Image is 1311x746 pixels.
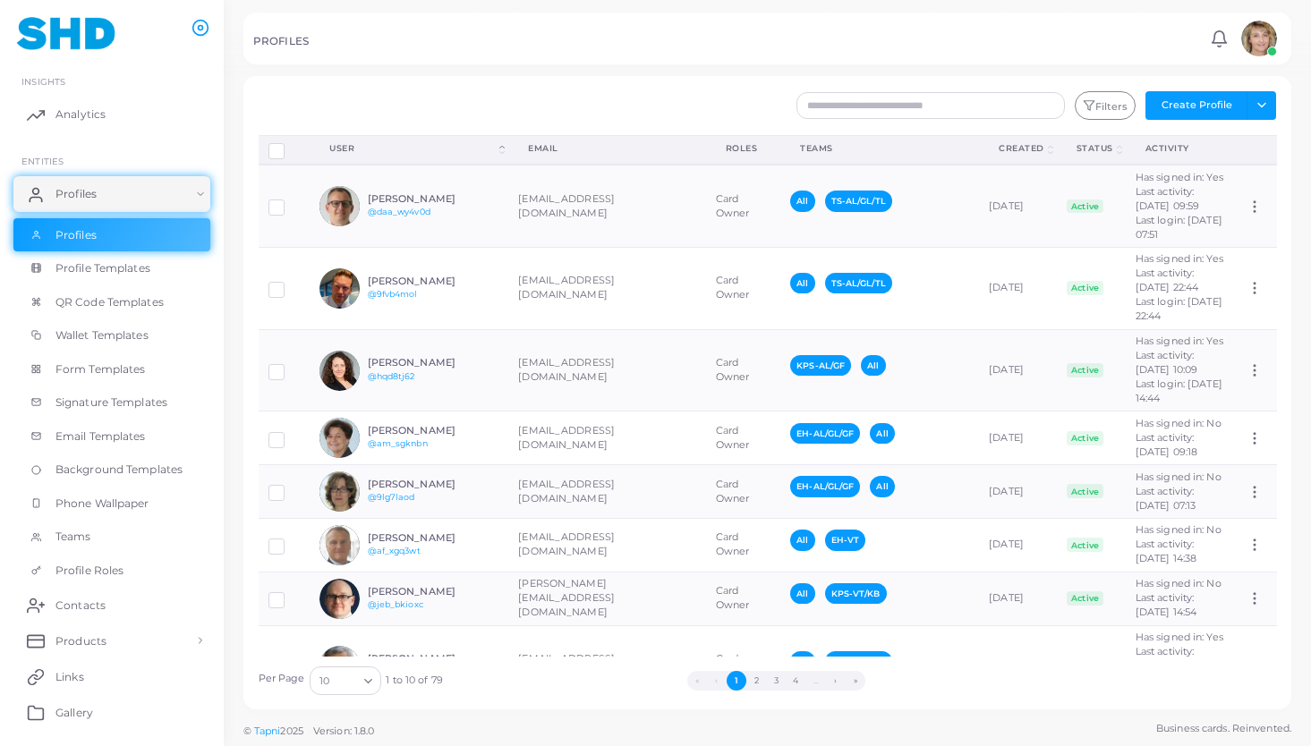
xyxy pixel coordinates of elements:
[21,76,65,87] span: INSIGHTS
[825,651,892,672] span: TS-AL/GL/TL
[508,465,705,519] td: [EMAIL_ADDRESS][DOMAIN_NAME]
[1067,591,1104,606] span: Active
[766,671,786,691] button: Go to page 3
[319,646,360,686] img: avatar
[508,625,705,708] td: [EMAIL_ADDRESS][DOMAIN_NAME]
[331,671,357,691] input: Search for option
[319,268,360,309] img: avatar
[55,186,97,202] span: Profiles
[870,423,894,444] span: All
[443,671,1110,691] ul: Pagination
[1136,252,1223,265] span: Has signed in: Yes
[13,318,210,352] a: Wallet Templates
[1236,21,1281,56] a: avatar
[1067,363,1104,377] span: Active
[1067,538,1104,552] span: Active
[55,633,106,649] span: Products
[55,294,164,310] span: QR Code Templates
[13,285,210,319] a: QR Code Templates
[368,425,499,437] h6: [PERSON_NAME]
[55,669,84,685] span: Links
[790,355,851,376] span: KPS-AL/GF
[706,572,780,625] td: Card Owner
[13,587,210,623] a: Contacts
[55,394,167,411] span: Signature Templates
[21,156,64,166] span: ENTITIES
[1136,171,1223,183] span: Has signed in: Yes
[1067,431,1104,445] span: Active
[13,694,210,730] a: Gallery
[55,106,106,123] span: Analytics
[368,371,415,381] a: @hqd8tj62
[979,465,1057,519] td: [DATE]
[746,671,766,691] button: Go to page 2
[368,357,499,369] h6: [PERSON_NAME]
[706,411,780,465] td: Card Owner
[55,496,149,512] span: Phone Wallpaper
[979,411,1057,465] td: [DATE]
[979,625,1057,708] td: [DATE]
[1241,21,1277,56] img: avatar
[368,586,499,598] h6: [PERSON_NAME]
[55,563,123,579] span: Profile Roles
[706,518,780,572] td: Card Owner
[1067,199,1104,214] span: Active
[55,598,106,614] span: Contacts
[508,572,705,625] td: [PERSON_NAME][EMAIL_ADDRESS][DOMAIN_NAME]
[254,725,281,737] a: Tapni
[280,724,302,739] span: 2025
[13,97,210,132] a: Analytics
[1136,523,1222,536] span: Has signed in: No
[55,227,97,243] span: Profiles
[790,651,814,672] span: All
[1136,185,1199,212] span: Last activity: [DATE] 09:59
[329,142,496,155] div: User
[1136,417,1222,429] span: Has signed in: No
[790,423,860,444] span: EH-AL/GL/GF
[1067,484,1104,498] span: Active
[55,327,149,343] span: Wallet Templates
[13,453,210,487] a: Background Templates
[1075,91,1136,120] button: Filters
[259,672,305,686] label: Per Page
[825,583,887,604] span: KPS-VT/KB
[55,428,146,445] span: Email Templates
[16,17,115,50] img: logo
[528,142,685,155] div: Email
[13,420,210,454] a: Email Templates
[979,247,1057,329] td: [DATE]
[368,276,499,287] h6: [PERSON_NAME]
[706,165,780,247] td: Card Owner
[979,329,1057,411] td: [DATE]
[825,191,892,211] span: TS-AL/GL/TL
[726,142,761,155] div: Roles
[1136,295,1222,322] span: Last login: [DATE] 22:44
[319,525,360,565] img: avatar
[790,476,860,496] span: EH-AL/GL/GF
[13,352,210,386] a: Form Templates
[861,355,885,376] span: All
[368,289,418,299] a: @9fvb4mol
[319,672,329,691] span: 10
[13,218,210,252] a: Profiles
[386,674,442,688] span: 1 to 10 of 79
[13,554,210,588] a: Profile Roles
[826,671,846,691] button: Go to next page
[368,438,428,448] a: @am_sgknbn
[368,492,415,502] a: @9lg7laod
[1237,135,1276,165] th: Action
[1136,267,1198,293] span: Last activity: [DATE] 22:44
[1136,631,1223,643] span: Has signed in: Yes
[1136,538,1196,564] span: Last activity: [DATE] 14:38
[790,530,814,550] span: All
[55,260,150,276] span: Profile Templates
[979,572,1057,625] td: [DATE]
[368,532,499,544] h6: [PERSON_NAME]
[790,273,814,293] span: All
[1067,281,1104,295] span: Active
[1077,142,1113,155] div: Status
[1136,377,1222,404] span: Last login: [DATE] 14:44
[979,518,1057,572] td: [DATE]
[368,193,499,205] h6: [PERSON_NAME]
[368,653,499,665] h6: [PERSON_NAME]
